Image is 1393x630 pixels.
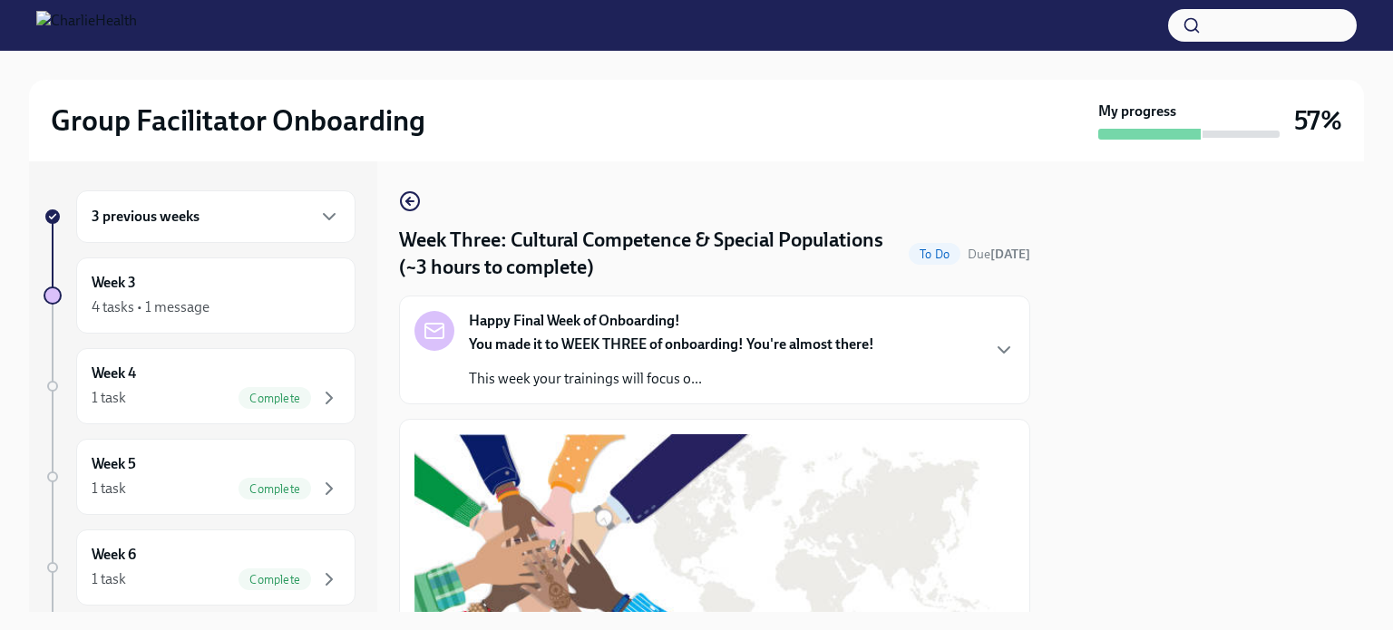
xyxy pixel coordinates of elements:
[92,545,136,565] h6: Week 6
[968,247,1030,262] span: Due
[44,257,356,334] a: Week 34 tasks • 1 message
[990,247,1030,262] strong: [DATE]
[92,363,136,383] h6: Week 4
[469,311,680,331] strong: Happy Final Week of Onboarding!
[1098,102,1176,121] strong: My progress
[51,102,425,139] h2: Group Facilitator Onboarding
[968,246,1030,263] span: August 25th, 2025 10:00
[1294,104,1342,137] h3: 57%
[92,297,209,317] div: 4 tasks • 1 message
[92,479,126,499] div: 1 task
[44,348,356,424] a: Week 41 taskComplete
[76,190,356,243] div: 3 previous weeks
[909,247,960,261] span: To Do
[44,529,356,606] a: Week 61 taskComplete
[44,439,356,515] a: Week 51 taskComplete
[36,11,137,40] img: CharlieHealth
[469,369,874,389] p: This week your trainings will focus o...
[469,335,874,353] strong: You made it to WEEK THREE of onboarding! You're almost there!
[92,454,136,474] h6: Week 5
[92,273,136,293] h6: Week 3
[239,482,311,496] span: Complete
[239,573,311,586] span: Complete
[239,392,311,405] span: Complete
[399,227,901,281] h4: Week Three: Cultural Competence & Special Populations (~3 hours to complete)
[92,569,126,589] div: 1 task
[92,207,200,227] h6: 3 previous weeks
[92,388,126,408] div: 1 task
